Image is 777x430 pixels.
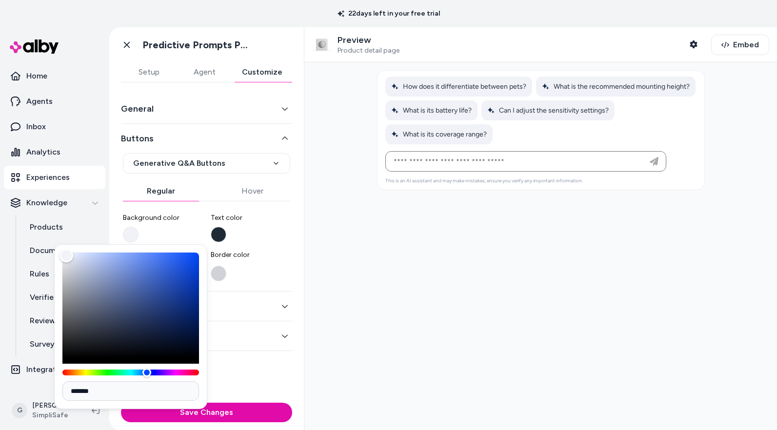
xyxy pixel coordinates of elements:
p: Rules [30,268,49,280]
button: General [121,102,292,116]
p: Products [30,221,63,233]
p: Survey Questions [30,338,94,350]
button: G[PERSON_NAME]SimpliSafe [6,395,84,426]
div: Color [62,253,199,358]
img: Motion Sensor [312,35,332,55]
a: Home [4,64,105,88]
a: Products [20,215,105,239]
p: Knowledge [26,197,67,209]
button: Embed [711,35,769,55]
button: Setup [121,62,177,82]
button: Save Changes [121,403,292,422]
button: Background color [123,227,139,242]
p: Analytics [26,146,60,158]
button: Knowledge [4,191,105,215]
span: Text color [211,213,291,223]
a: Documents [20,239,105,262]
button: Generative Q&A Buttons [123,153,290,174]
span: G [12,403,27,418]
a: Agents [4,90,105,113]
button: Agent [177,62,232,82]
a: Experiences [4,166,105,189]
p: Reviews [30,315,60,327]
p: Verified Q&As [30,292,81,303]
button: Border color [211,266,226,281]
a: Analytics [4,140,105,164]
button: Customize [232,62,292,82]
p: Experiences [26,172,70,183]
a: Inbox [4,115,105,138]
a: Survey Questions [20,332,105,356]
p: Inbox [26,121,46,133]
p: Documents [30,245,71,256]
a: Verified Q&As [20,286,105,309]
button: Buttons [121,132,292,145]
span: Embed [733,39,759,51]
h1: Predictive Prompts PDP [142,39,252,51]
button: Regular [123,181,199,201]
div: Buttons [121,153,292,283]
a: Reviews [20,309,105,332]
span: Border color [211,250,291,260]
span: SimpliSafe [32,410,76,420]
p: Integrations [26,364,71,375]
span: Background color [123,213,203,223]
span: Product detail page [338,46,399,55]
p: Preview [338,35,399,46]
p: Agents [26,96,53,107]
p: 22 days left in your free trial [332,9,446,19]
a: Integrations [4,358,105,381]
p: Home [26,70,47,82]
div: Hue [62,370,199,375]
a: Rules [20,262,105,286]
button: Hover [215,181,291,201]
img: alby Logo [10,39,59,54]
button: Text color [211,227,226,242]
p: [PERSON_NAME] [32,401,76,410]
